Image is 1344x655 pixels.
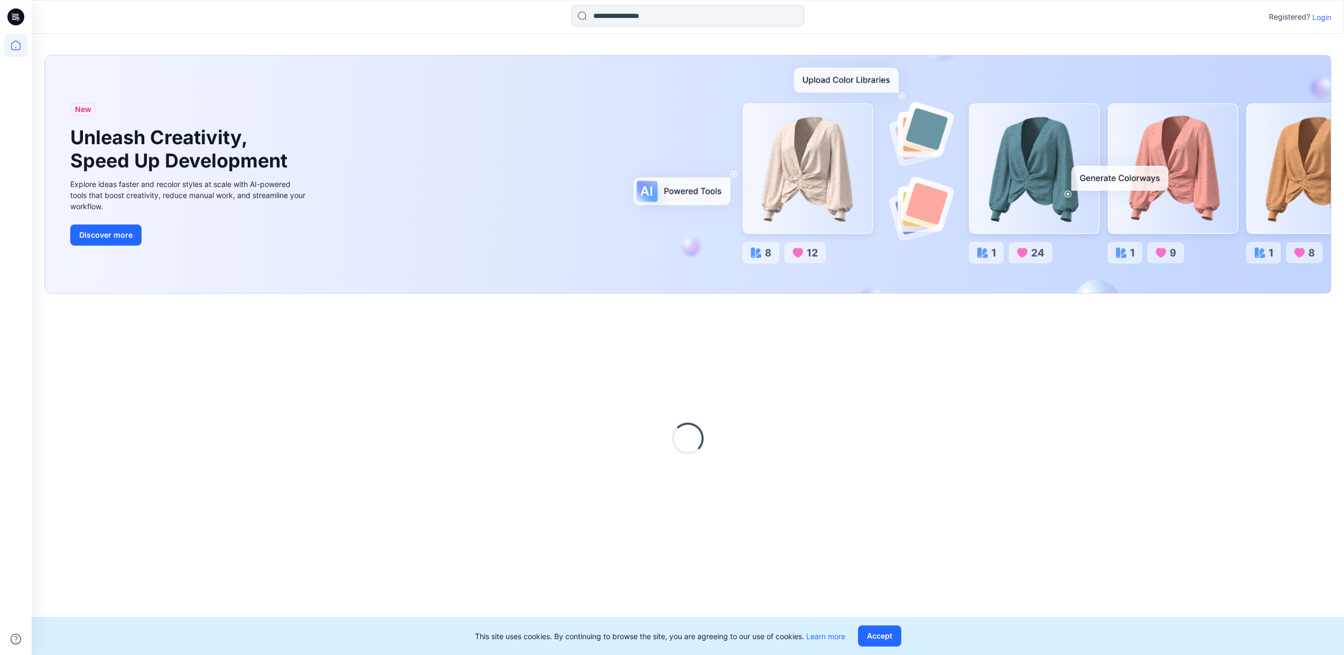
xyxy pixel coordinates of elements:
[1312,12,1331,23] p: Login
[858,625,901,647] button: Accept
[70,179,308,212] div: Explore ideas faster and recolor styles at scale with AI-powered tools that boost creativity, red...
[806,632,845,641] a: Learn more
[70,224,308,246] a: Discover more
[70,224,142,246] button: Discover more
[475,631,845,642] p: This site uses cookies. By continuing to browse the site, you are agreeing to our use of cookies.
[70,126,292,172] h1: Unleash Creativity, Speed Up Development
[1269,11,1310,23] p: Registered?
[75,103,91,116] span: New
